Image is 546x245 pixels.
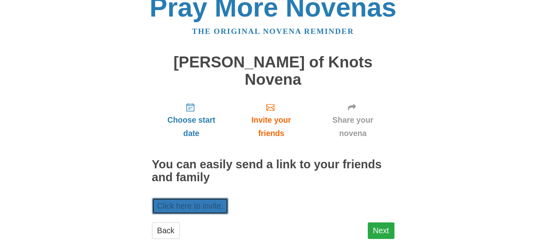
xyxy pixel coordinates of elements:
[312,96,394,144] a: Share your novena
[160,113,223,140] span: Choose start date
[152,198,229,214] a: Click here to invite.
[231,96,311,144] a: Invite your friends
[152,222,180,239] a: Back
[152,54,394,88] h1: [PERSON_NAME] of Knots Novena
[368,222,394,239] a: Next
[152,96,231,144] a: Choose start date
[152,158,394,184] h2: You can easily send a link to your friends and family
[320,113,386,140] span: Share your novena
[192,27,354,36] a: The original novena reminder
[239,113,303,140] span: Invite your friends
